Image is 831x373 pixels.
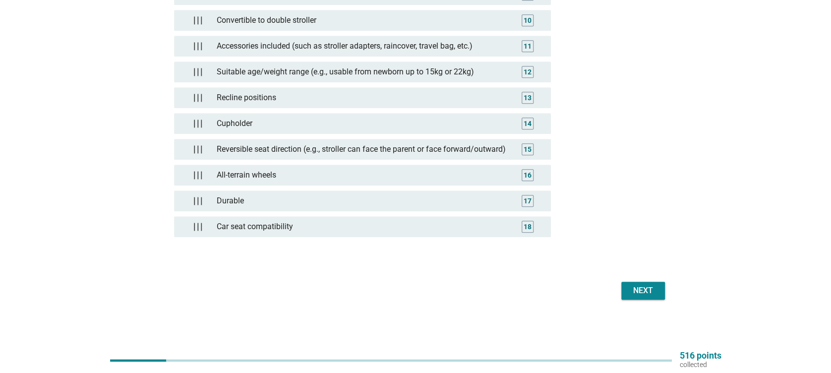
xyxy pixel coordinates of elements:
[193,42,202,51] img: drag_handle.d409663.png
[524,15,532,26] div: 10
[621,282,665,300] button: Next
[193,16,202,25] img: drag_handle.d409663.png
[193,222,202,231] img: drag_handle.d409663.png
[193,67,202,76] img: drag_handle.d409663.png
[213,88,513,108] div: Recline positions
[524,144,532,155] div: 15
[193,196,202,205] img: drag_handle.d409663.png
[524,41,532,52] div: 11
[213,191,513,211] div: Durable
[213,114,513,133] div: Cupholder
[680,360,721,369] p: collected
[213,217,513,237] div: Car seat compatibility
[213,10,513,30] div: Convertible to double stroller
[524,222,532,232] div: 18
[193,145,202,154] img: drag_handle.d409663.png
[193,93,202,102] img: drag_handle.d409663.png
[680,351,721,360] p: 516 points
[524,93,532,103] div: 13
[193,171,202,180] img: drag_handle.d409663.png
[524,196,532,206] div: 17
[213,139,513,159] div: Reversible seat direction (e.g., stroller can face the parent or face forward/outward)
[213,62,513,82] div: Suitable age/weight range (e.g., usable from newborn up to 15kg or 22kg)
[524,119,532,129] div: 14
[213,165,513,185] div: All-terrain wheels
[629,285,657,297] div: Next
[213,36,513,56] div: Accessories included (such as stroller adapters, raincover, travel bag, etc.)
[524,170,532,181] div: 16
[193,119,202,128] img: drag_handle.d409663.png
[524,67,532,77] div: 12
